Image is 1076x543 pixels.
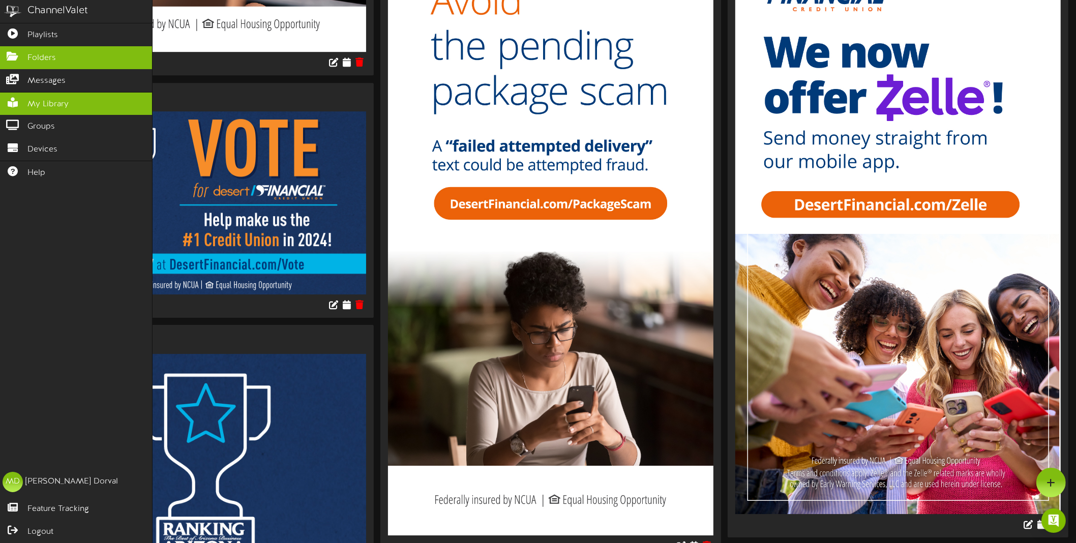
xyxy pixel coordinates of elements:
div: Open Intercom Messenger [1041,508,1066,533]
span: Playlists [27,29,58,41]
span: Folders [27,52,56,64]
span: Messages [27,75,66,87]
span: Devices [27,144,57,156]
div: MD [3,472,23,492]
div: [PERSON_NAME] Dorval [25,476,118,488]
div: ChannelValet [27,4,88,18]
span: Feature Tracking [27,503,89,515]
span: Help [27,167,45,179]
h3: D11-RankAZ-2024-V [41,335,366,348]
span: Groups [27,121,55,133]
span: Logout [27,526,53,538]
h3: D11-RankAZ-2024-H [41,93,366,106]
span: My Library [27,99,69,110]
img: 769f2a8d-51d2-4fe3-83f7-89dccce3640c.jpg [41,111,366,294]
